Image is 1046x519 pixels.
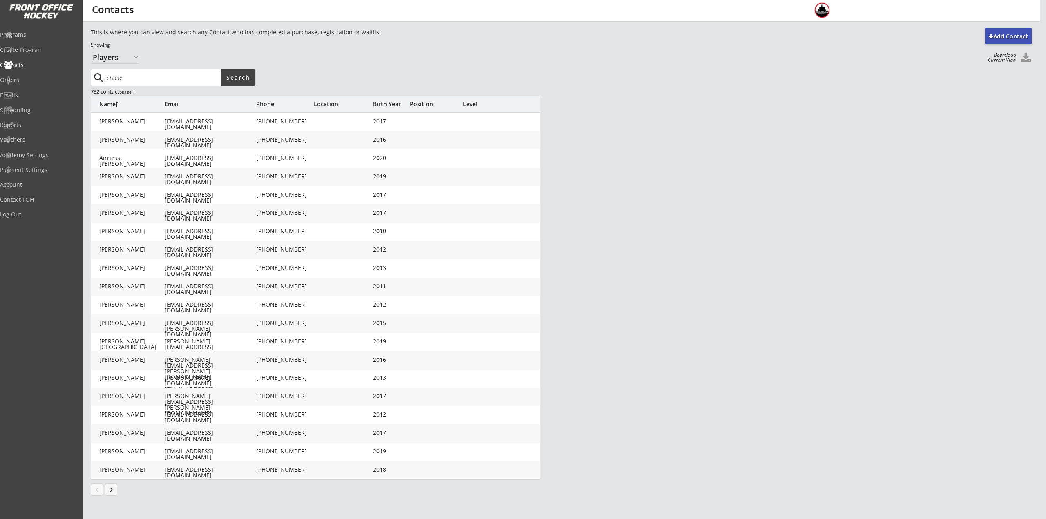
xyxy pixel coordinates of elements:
div: [PERSON_NAME] [99,192,165,198]
div: [PERSON_NAME] [99,137,165,143]
button: Click to download all Contacts. Your browser settings may try to block it, check your security se... [1019,53,1032,64]
div: Add Contact [985,32,1032,40]
div: Name [99,101,165,107]
div: Position [410,101,459,107]
div: 2020 [373,155,406,161]
button: chevron_left [91,483,103,496]
div: [PERSON_NAME] [99,302,165,307]
div: Phone [256,101,313,107]
div: [PERSON_NAME][DOMAIN_NAME][EMAIL_ADDRESS][DOMAIN_NAME] [165,375,255,398]
div: [PHONE_NUMBER] [256,137,313,143]
div: [PERSON_NAME][EMAIL_ADDRESS][PERSON_NAME][DOMAIN_NAME] [165,393,255,416]
div: [PHONE_NUMBER] [256,247,313,252]
div: This is where you can view and search any Contact who has completed a purchase, registration or w... [91,28,435,36]
div: [EMAIL_ADDRESS][DOMAIN_NAME] [165,155,255,167]
div: [PHONE_NUMBER] [256,155,313,161]
div: 2015 [373,320,406,326]
div: 2012 [373,247,406,252]
div: [PHONE_NUMBER] [256,412,313,417]
div: [PHONE_NUMBER] [256,393,313,399]
div: Location [314,101,371,107]
div: [PERSON_NAME] [99,430,165,436]
div: [PHONE_NUMBER] [256,375,313,381]
div: Level [463,101,512,107]
div: [EMAIL_ADDRESS][DOMAIN_NAME] [165,247,255,258]
div: [EMAIL_ADDRESS][DOMAIN_NAME] [165,137,255,148]
div: [PERSON_NAME] [99,265,165,271]
div: [PERSON_NAME] [99,174,165,179]
div: Showing [91,42,435,49]
div: [EMAIL_ADDRESS][DOMAIN_NAME] [165,210,255,221]
div: [PERSON_NAME][GEOGRAPHIC_DATA] [99,339,165,350]
div: [PERSON_NAME] [99,320,165,326]
div: [EMAIL_ADDRESS][DOMAIN_NAME] [165,283,255,295]
div: [PERSON_NAME] [99,118,165,124]
div: [PERSON_NAME] [99,357,165,363]
div: Email [165,101,255,107]
div: 2017 [373,192,406,198]
div: [PERSON_NAME] [99,210,165,216]
button: keyboard_arrow_right [105,483,117,496]
div: Birth Year [373,101,406,107]
div: [PHONE_NUMBER] [256,357,313,363]
div: [PHONE_NUMBER] [256,210,313,216]
div: Download Current View [984,53,1016,62]
div: 2012 [373,412,406,417]
div: [EMAIL_ADDRESS][PERSON_NAME][DOMAIN_NAME] [165,320,255,337]
div: [PHONE_NUMBER] [256,302,313,307]
button: search [92,71,105,85]
div: [PHONE_NUMBER] [256,192,313,198]
div: 2013 [373,265,406,271]
div: [EMAIL_ADDRESS][DOMAIN_NAME] [165,412,255,423]
div: [PERSON_NAME] [99,393,165,399]
div: [EMAIL_ADDRESS][DOMAIN_NAME] [165,192,255,203]
div: 2019 [373,339,406,344]
div: [PERSON_NAME][EMAIL_ADDRESS][PERSON_NAME][DOMAIN_NAME] [165,339,255,361]
div: [PHONE_NUMBER] [256,265,313,271]
div: 2019 [373,448,406,454]
div: 732 contacts [91,88,255,95]
div: [EMAIL_ADDRESS][DOMAIN_NAME] [165,302,255,313]
div: [PHONE_NUMBER] [256,118,313,124]
div: 2017 [373,210,406,216]
div: [EMAIL_ADDRESS][DOMAIN_NAME] [165,430,255,441]
div: [PHONE_NUMBER] [256,467,313,472]
div: [EMAIL_ADDRESS][DOMAIN_NAME] [165,467,255,478]
div: Airriess, [PERSON_NAME] [99,155,165,167]
div: [EMAIL_ADDRESS][DOMAIN_NAME] [165,118,255,130]
div: [PERSON_NAME] [99,412,165,417]
div: 2016 [373,357,406,363]
div: [PHONE_NUMBER] [256,320,313,326]
div: 2012 [373,302,406,307]
div: [PERSON_NAME] [99,467,165,472]
div: [PERSON_NAME] [99,228,165,234]
div: [PERSON_NAME] [99,375,165,381]
div: 2010 [373,228,406,234]
div: [PHONE_NUMBER] [256,448,313,454]
div: 2013 [373,375,406,381]
div: [PHONE_NUMBER] [256,228,313,234]
div: [EMAIL_ADDRESS][DOMAIN_NAME] [165,448,255,460]
div: [PHONE_NUMBER] [256,174,313,179]
input: Type here... [105,69,221,86]
div: [EMAIL_ADDRESS][DOMAIN_NAME] [165,265,255,276]
div: [PERSON_NAME] [99,283,165,289]
div: [EMAIL_ADDRESS][DOMAIN_NAME] [165,174,255,185]
button: Search [221,69,255,86]
div: [PERSON_NAME][EMAIL_ADDRESS][PERSON_NAME][DOMAIN_NAME] [165,357,255,380]
div: 2017 [373,430,406,436]
div: [PHONE_NUMBER] [256,430,313,436]
div: [PHONE_NUMBER] [256,283,313,289]
div: 2017 [373,393,406,399]
div: 2017 [373,118,406,124]
div: [PERSON_NAME] [99,448,165,454]
div: 2018 [373,467,406,472]
div: 2019 [373,174,406,179]
div: 2011 [373,283,406,289]
div: 2016 [373,137,406,143]
div: [PHONE_NUMBER] [256,339,313,344]
div: [EMAIL_ADDRESS][DOMAIN_NAME] [165,228,255,240]
div: [PERSON_NAME] [99,247,165,252]
font: page 1 [122,89,135,95]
